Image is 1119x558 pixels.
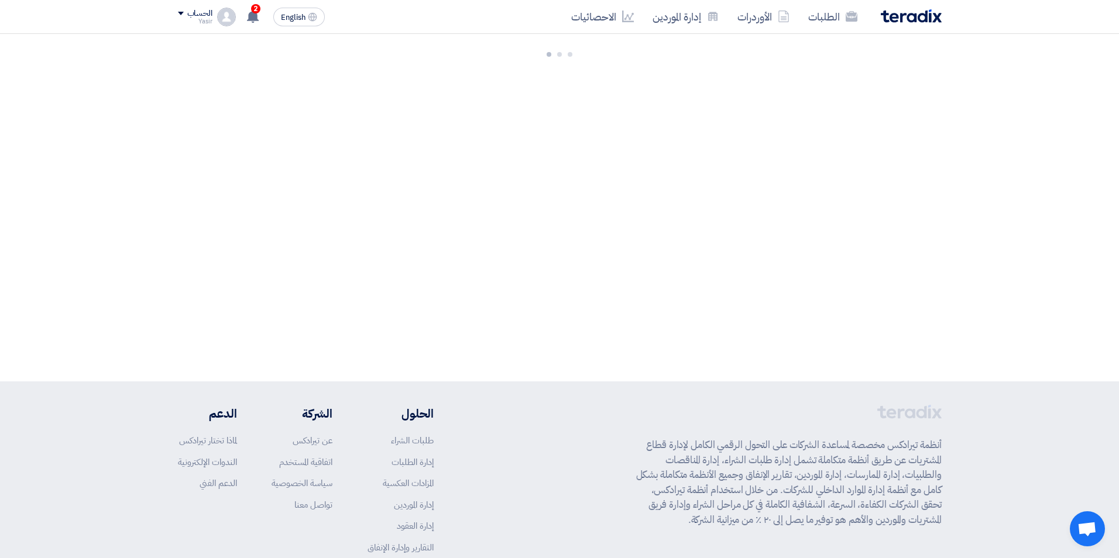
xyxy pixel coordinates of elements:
p: أنظمة تيرادكس مخصصة لمساعدة الشركات على التحول الرقمي الكامل لإدارة قطاع المشتريات عن طريق أنظمة ... [636,438,942,527]
a: لماذا تختار تيرادكس [179,434,237,447]
button: English [273,8,325,26]
a: المزادات العكسية [383,477,434,490]
a: التقارير وإدارة الإنفاق [368,541,434,554]
a: إدارة الموردين [643,3,728,30]
li: الشركة [272,405,332,422]
a: إدارة العقود [397,519,434,532]
a: إدارة الموردين [394,498,434,511]
a: الندوات الإلكترونية [178,456,237,469]
li: الحلول [368,405,434,422]
div: Yasir [178,18,212,25]
a: اتفاقية المستخدم [279,456,332,469]
img: Teradix logo [881,9,942,23]
a: تواصل معنا [294,498,332,511]
span: English [281,13,306,22]
a: عن تيرادكس [293,434,332,447]
div: الحساب [187,9,212,19]
li: الدعم [178,405,237,422]
a: الطلبات [799,3,867,30]
a: الدعم الفني [200,477,237,490]
span: 2 [251,4,260,13]
a: طلبات الشراء [391,434,434,447]
a: إدارة الطلبات [392,456,434,469]
a: الاحصائيات [562,3,643,30]
img: profile_test.png [217,8,236,26]
div: Open chat [1070,511,1105,546]
a: سياسة الخصوصية [272,477,332,490]
a: الأوردرات [728,3,799,30]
